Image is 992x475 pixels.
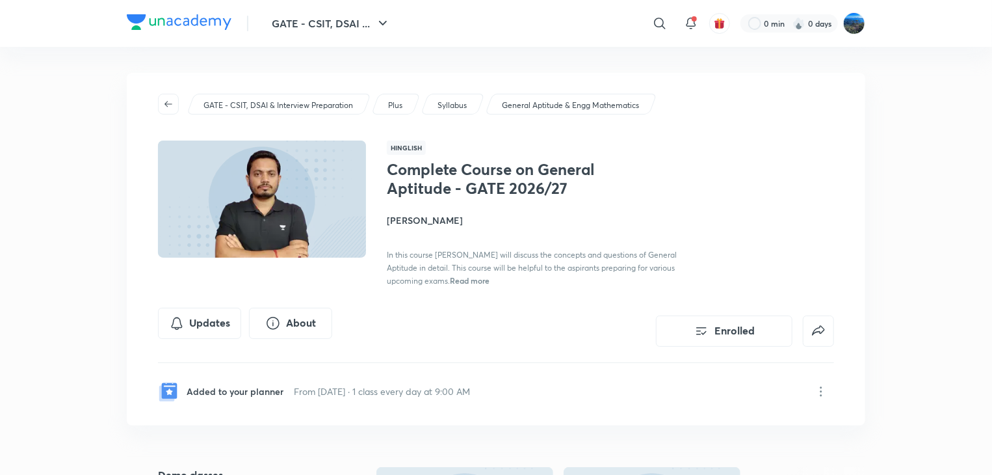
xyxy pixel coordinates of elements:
[249,308,332,339] button: About
[450,275,489,286] span: Read more
[202,100,356,111] a: GATE - CSIT, DSAI & Interview Preparation
[294,385,470,398] p: From [DATE] · 1 class every day at 9:00 AM
[387,250,677,286] span: In this course [PERSON_NAME] will discuss the concepts and questions of General Aptitude in detai...
[127,14,231,30] img: Company Logo
[386,100,405,111] a: Plus
[388,100,402,111] p: Plus
[803,316,834,347] button: false
[387,213,678,227] h4: [PERSON_NAME]
[264,10,398,36] button: GATE - CSIT, DSAI ...
[843,12,865,34] img: Karthik Koduri
[187,385,283,398] p: Added to your planner
[714,18,725,29] img: avatar
[437,100,467,111] p: Syllabus
[500,100,642,111] a: General Aptitude & Engg Mathematics
[502,100,639,111] p: General Aptitude & Engg Mathematics
[127,14,231,33] a: Company Logo
[158,308,241,339] button: Updates
[203,100,353,111] p: GATE - CSIT, DSAI & Interview Preparation
[387,141,426,155] span: Hinglish
[387,160,599,198] h1: Complete Course on General Aptitude - GATE 2026/27
[156,139,368,259] img: Thumbnail
[792,17,805,30] img: streak
[709,13,730,34] button: avatar
[656,316,792,347] button: Enrolled
[436,100,469,111] a: Syllabus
